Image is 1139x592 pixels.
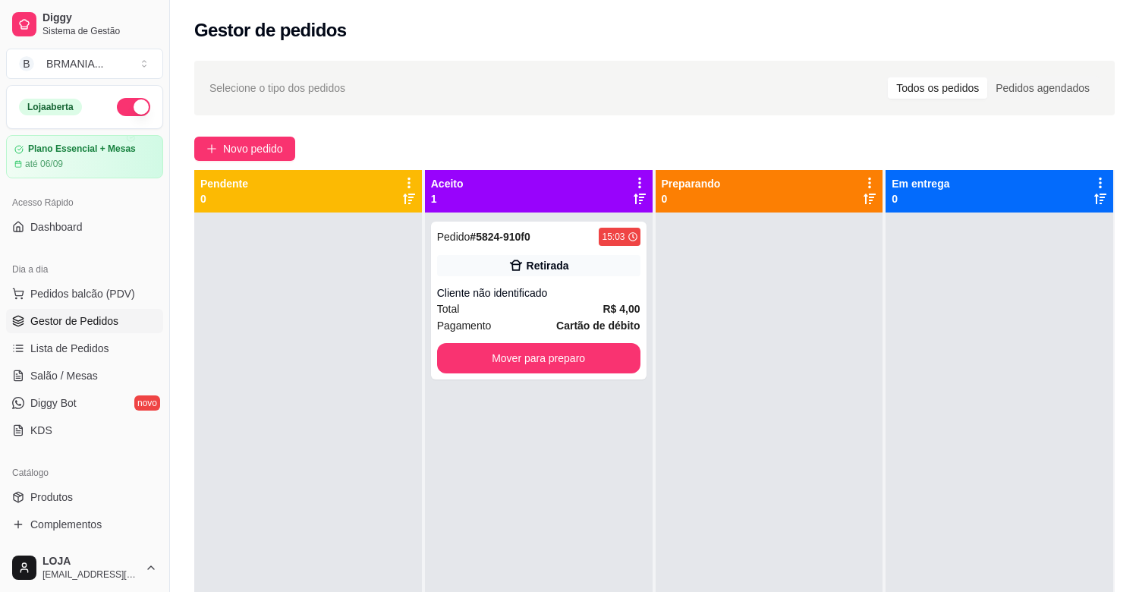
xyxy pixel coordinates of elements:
[6,485,163,509] a: Produtos
[200,176,248,191] p: Pendente
[437,231,470,243] span: Pedido
[30,490,73,505] span: Produtos
[223,140,283,157] span: Novo pedido
[30,313,118,329] span: Gestor de Pedidos
[19,99,82,115] div: Loja aberta
[662,191,721,206] p: 0
[6,549,163,586] button: LOJA[EMAIL_ADDRESS][DOMAIN_NAME]
[6,215,163,239] a: Dashboard
[662,176,721,191] p: Preparando
[42,555,139,568] span: LOJA
[30,368,98,383] span: Salão / Mesas
[470,231,530,243] strong: # 5824-910f0
[200,191,248,206] p: 0
[30,341,109,356] span: Lista de Pedidos
[431,176,464,191] p: Aceito
[6,336,163,361] a: Lista de Pedidos
[603,303,640,315] strong: R$ 4,00
[30,286,135,301] span: Pedidos balcão (PDV)
[431,191,464,206] p: 1
[6,391,163,415] a: Diggy Botnovo
[209,80,345,96] span: Selecione o tipo dos pedidos
[206,143,217,154] span: plus
[6,257,163,282] div: Dia a dia
[46,56,103,71] div: BRMANIA ...
[6,135,163,178] a: Plano Essencial + Mesasaté 06/09
[42,568,139,581] span: [EMAIL_ADDRESS][DOMAIN_NAME]
[6,512,163,537] a: Complementos
[892,191,949,206] p: 0
[6,418,163,442] a: KDS
[6,6,163,43] a: DiggySistema de Gestão
[117,98,150,116] button: Alterar Status
[42,11,157,25] span: Diggy
[6,49,163,79] button: Select a team
[194,137,295,161] button: Novo pedido
[194,18,347,43] h2: Gestor de pedidos
[6,364,163,388] a: Salão / Mesas
[437,285,640,301] div: Cliente não identificado
[556,320,640,332] strong: Cartão de débito
[987,77,1098,99] div: Pedidos agendados
[19,56,34,71] span: B
[30,517,102,532] span: Complementos
[30,395,77,411] span: Diggy Bot
[437,343,640,373] button: Mover para preparo
[25,158,63,170] article: até 06/09
[30,219,83,235] span: Dashboard
[437,317,492,334] span: Pagamento
[527,258,569,273] div: Retirada
[888,77,987,99] div: Todos os pedidos
[6,282,163,306] button: Pedidos balcão (PDV)
[6,461,163,485] div: Catálogo
[6,191,163,215] div: Acesso Rápido
[6,309,163,333] a: Gestor de Pedidos
[437,301,460,317] span: Total
[602,231,625,243] div: 15:03
[30,423,52,438] span: KDS
[42,25,157,37] span: Sistema de Gestão
[892,176,949,191] p: Em entrega
[28,143,136,155] article: Plano Essencial + Mesas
